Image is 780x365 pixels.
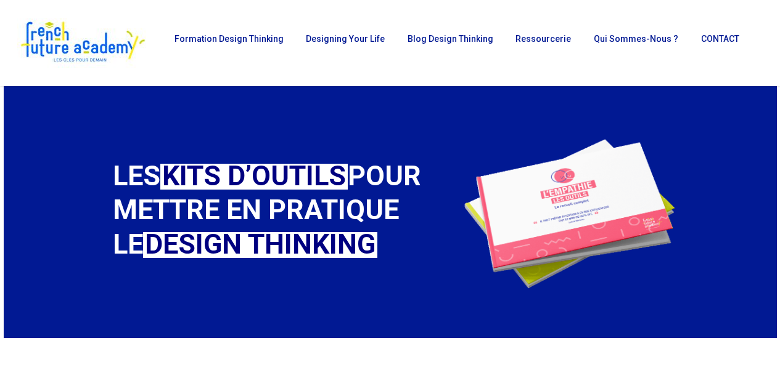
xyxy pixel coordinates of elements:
a: Designing Your Life [300,34,389,52]
span: Blog Design Thinking [408,34,493,44]
span: CONTACT [701,34,739,44]
a: Formation Design Thinking [168,34,287,52]
a: CONTACT [695,34,744,52]
a: Ressourcerie [509,34,575,52]
a: Blog Design Thinking [401,34,497,52]
a: Qui sommes-nous ? [588,34,682,52]
span: Ressourcerie [515,34,571,44]
span: Formation Design Thinking [174,34,284,44]
span: LES POUR METTRE EN PRATIQUE LE [113,159,421,260]
img: French Future Academy [17,18,147,68]
em: KITS D’OUTILS [160,159,348,192]
span: Designing Your Life [306,34,385,44]
span: Qui sommes-nous ? [594,34,678,44]
span: DESIGN THINKING [145,228,376,260]
img: outils design thinking french future academy [427,117,725,307]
